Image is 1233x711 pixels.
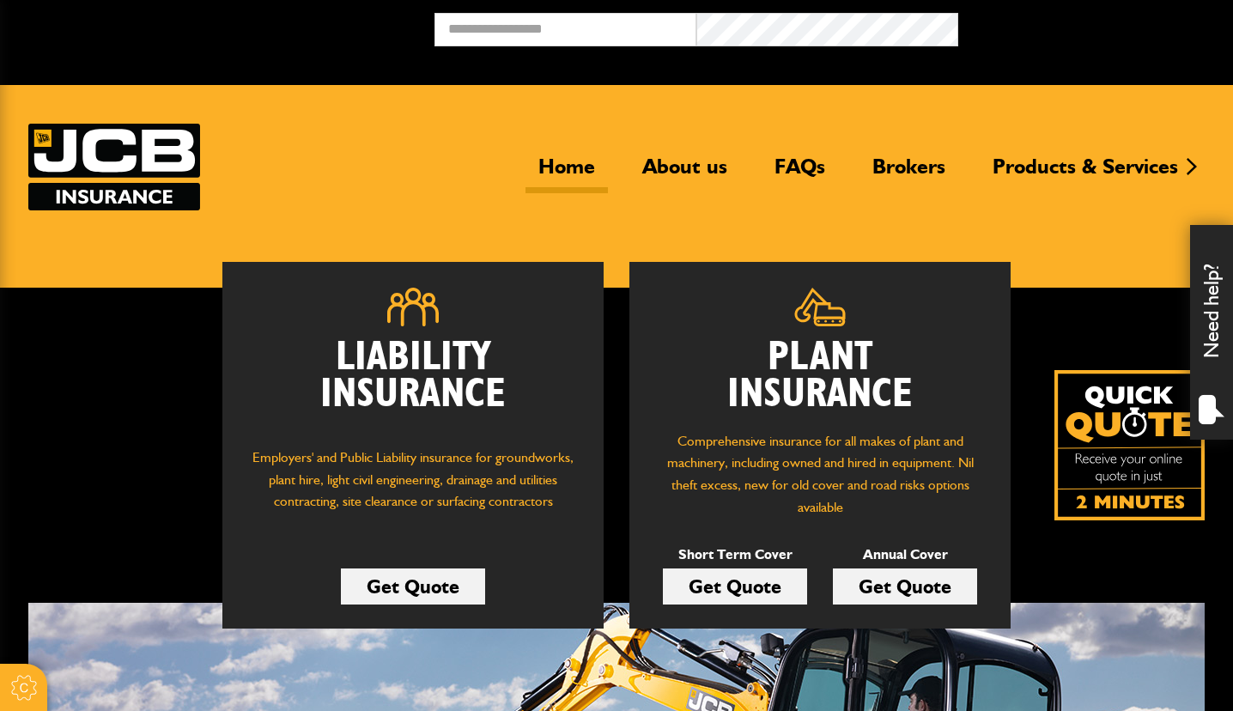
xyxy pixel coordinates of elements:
[1190,225,1233,440] div: Need help?
[28,124,200,210] a: JCB Insurance Services
[859,154,958,193] a: Brokers
[663,544,807,566] p: Short Term Cover
[958,13,1220,39] button: Broker Login
[248,447,578,529] p: Employers' and Public Liability insurance for groundworks, plant hire, light civil engineering, d...
[1054,370,1205,520] img: Quick Quote
[655,430,985,518] p: Comprehensive insurance for all makes of plant and machinery, including owned and hired in equipm...
[1054,370,1205,520] a: Get your insurance quote isn just 2-minutes
[525,154,608,193] a: Home
[248,339,578,430] h2: Liability Insurance
[833,544,977,566] p: Annual Cover
[663,568,807,605] a: Get Quote
[833,568,977,605] a: Get Quote
[341,568,485,605] a: Get Quote
[629,154,740,193] a: About us
[762,154,838,193] a: FAQs
[28,124,200,210] img: JCB Insurance Services logo
[655,339,985,413] h2: Plant Insurance
[980,154,1191,193] a: Products & Services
